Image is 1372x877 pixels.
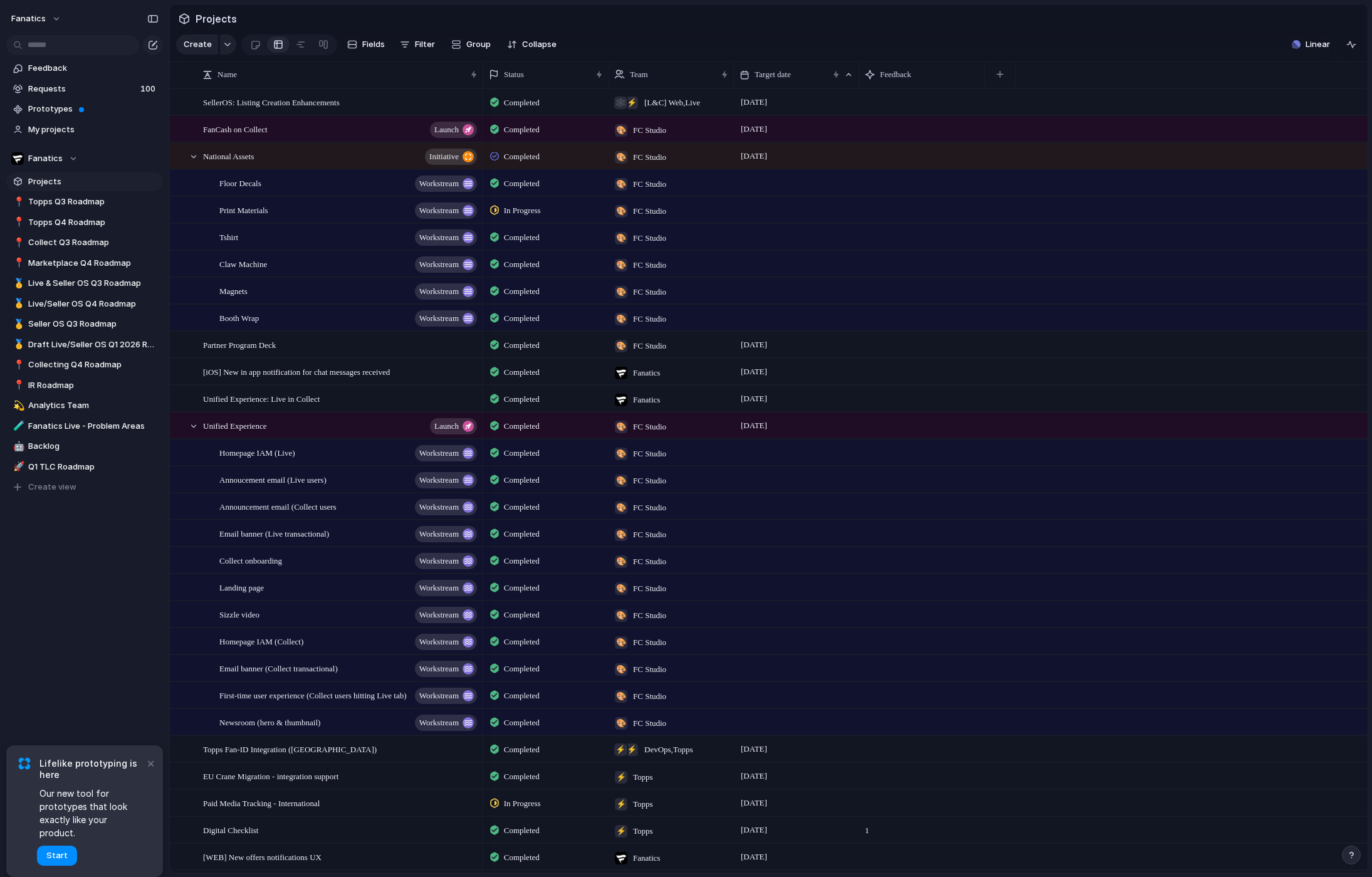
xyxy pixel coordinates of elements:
span: Completed [504,770,540,783]
span: Completed [504,150,540,163]
span: Topps [633,771,653,784]
span: Fanatics [633,367,660,379]
span: Name [217,68,237,81]
a: 💫Analytics Team [6,396,163,415]
span: Completed [504,582,540,594]
div: 📍 [13,236,22,250]
span: Fanatics [633,852,660,864]
span: workstream [419,310,459,327]
div: 🎨 [615,448,627,460]
button: Start [37,846,77,866]
span: In Progress [504,797,541,810]
span: workstream [419,202,459,219]
span: Requests [28,83,137,95]
span: FC Studio [633,313,666,325]
span: FC Studio [633,609,666,622]
div: 🕸 [614,97,627,109]
a: 📍Marketplace Q4 Roadmap [6,254,163,273]
span: Announcement email (Collect users [219,499,337,513]
span: Completed [504,474,540,486]
div: 🥇 [13,297,22,311]
span: workstream [419,579,459,597]
div: 📍 [13,256,22,270]
a: 🚀Q1 TLC Roadmap [6,458,163,476]
span: Status [504,68,524,81]
span: Topps Fan-ID Integration ([GEOGRAPHIC_DATA]) [203,742,377,756]
span: Completed [504,312,540,325]
span: Completed [504,717,540,729]
span: FC Studio [633,663,666,676]
span: EU Crane Migration - integration support [203,769,338,783]
span: FC Studio [633,555,666,568]
div: 📍 [13,358,22,372]
button: initiative [425,149,477,165]
button: 📍 [11,359,24,371]
button: 🥇 [11,298,24,310]
span: Email banner (Collect transactional) [219,661,338,675]
span: Create [184,38,212,51]
button: workstream [415,472,477,488]
button: 📍 [11,236,24,249]
span: [DATE] [738,122,770,137]
span: FC Studio [633,286,666,298]
a: Projects [6,172,163,191]
span: Topps [633,798,653,811]
span: [DATE] [738,849,770,864]
div: 🧪Fanatics Live - Problem Areas [6,417,163,436]
span: Filter [415,38,435,51]
div: ⚡ [626,743,638,756]
span: FC Studio [633,340,666,352]
button: workstream [415,715,477,731]
span: Linear [1306,38,1330,51]
span: IR Roadmap [28,379,159,392]
div: 🎨 [615,475,627,487]
button: launch [430,122,477,138]
span: [DATE] [738,391,770,406]
span: Seller OS Q3 Roadmap [28,318,159,330]
span: [iOS] New in app notification for chat messages received [203,364,390,379]
button: 🚀 [11,461,24,473]
div: 🎨 [615,555,627,568]
span: FC Studio [633,178,666,191]
button: 🧪 [11,420,24,433]
button: 🥇 [11,277,24,290]
button: Create view [6,478,163,496]
span: Tshirt [219,229,238,244]
span: SellerOS: Listing Creation Enhancements [203,95,340,109]
span: Group [466,38,491,51]
div: 🎨 [615,286,627,298]
a: 🥇Draft Live/Seller OS Q1 2026 Roadmap [6,335,163,354]
span: National Assets [203,149,254,163]
span: Completed [504,663,540,675]
span: workstream [419,256,459,273]
span: Feedback [880,68,911,81]
div: 🥇Live/Seller OS Q4 Roadmap [6,295,163,313]
button: launch [430,418,477,434]
button: 🤖 [11,440,24,453]
div: 🎨 [615,609,627,622]
a: 🥇Seller OS Q3 Roadmap [6,315,163,333]
span: Completed [504,393,540,406]
div: 🎨 [615,636,627,649]
button: workstream [415,526,477,542]
div: 🎨 [615,717,627,730]
span: My projects [28,123,159,136]
a: 📍Collecting Q4 Roadmap [6,355,163,374]
span: workstream [419,606,459,624]
span: Live/Seller OS Q4 Roadmap [28,298,159,310]
span: FC Studio [633,151,666,164]
a: My projects [6,120,163,139]
span: Fanatics [633,394,660,406]
div: 🎨 [615,205,627,218]
span: FC Studio [633,502,666,514]
span: workstream [419,552,459,570]
div: 🧪 [13,419,22,433]
span: Print Materials [219,202,268,217]
span: launch [434,417,459,435]
div: 🎨 [615,151,627,164]
span: Floor Decals [219,176,261,190]
button: 📍 [11,216,24,229]
span: FC Studio [633,475,666,487]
